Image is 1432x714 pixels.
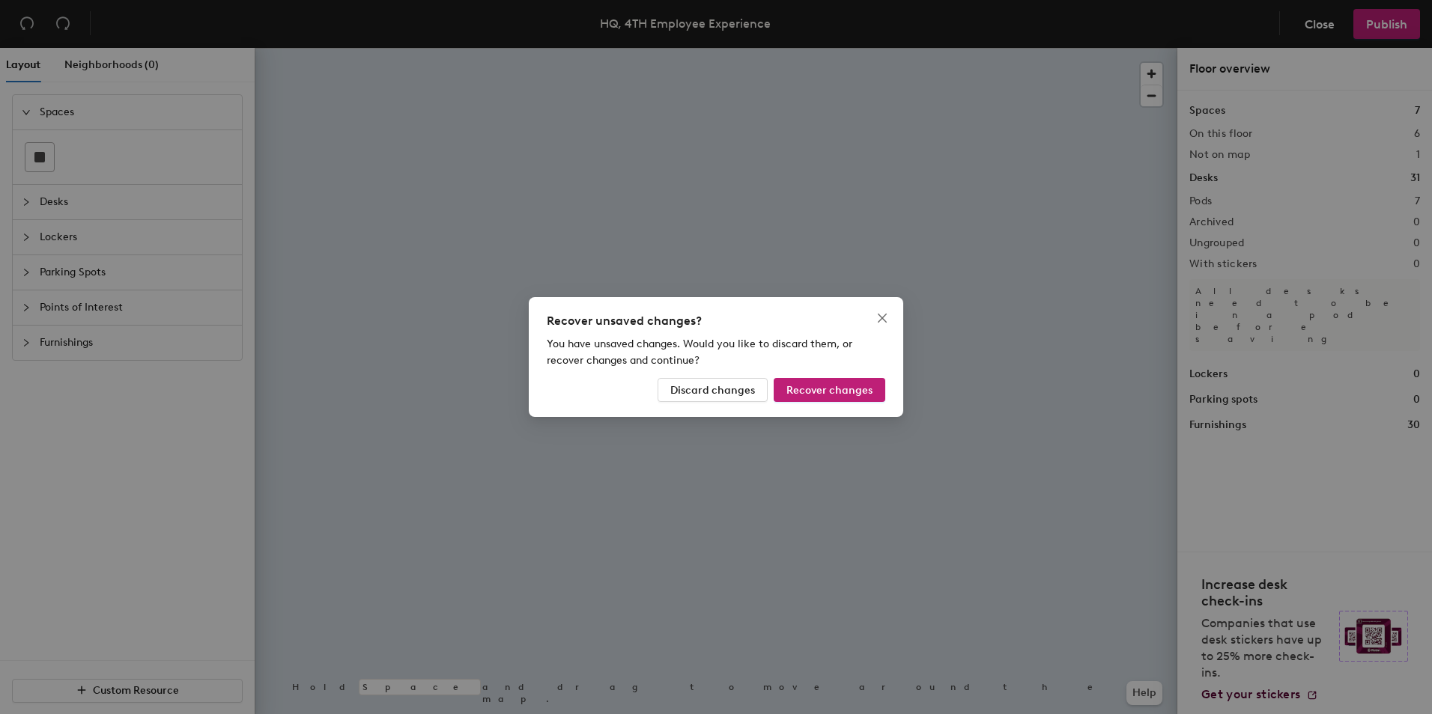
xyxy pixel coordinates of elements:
span: Discard changes [670,384,755,397]
span: Recover changes [786,384,873,397]
button: Recover changes [774,378,885,402]
span: close [876,312,888,324]
div: Recover unsaved changes? [547,312,885,330]
span: Close [870,312,894,324]
button: Discard changes [658,378,768,402]
span: You have unsaved changes. Would you like to discard them, or recover changes and continue? [547,338,852,367]
button: Close [870,306,894,330]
